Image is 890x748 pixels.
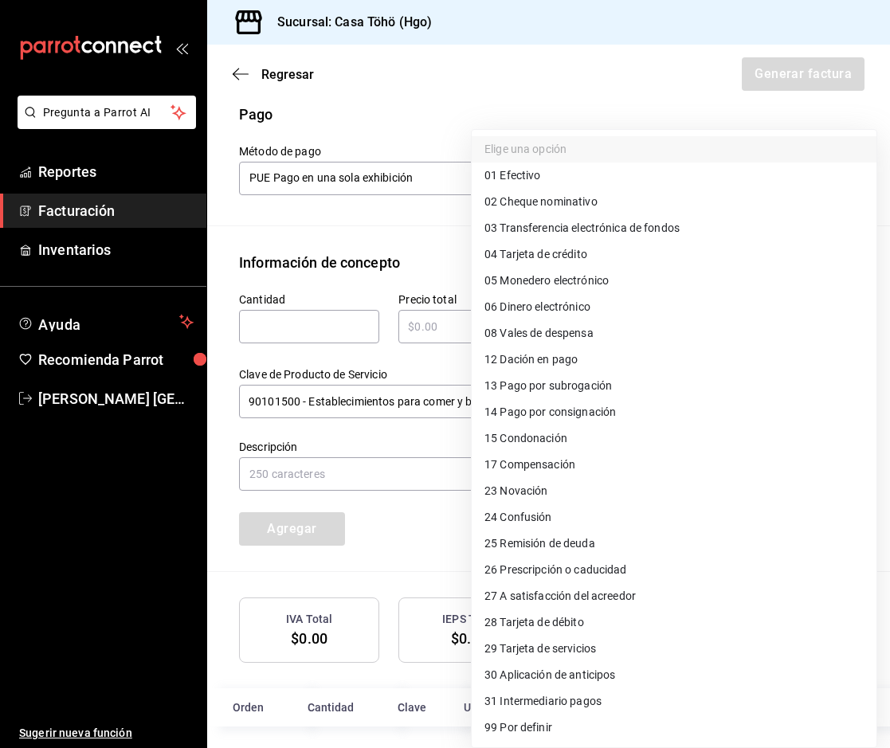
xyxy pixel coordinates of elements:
span: 15 Condonación [484,430,567,447]
span: 29 Tarjeta de servicios [484,640,596,657]
span: 27 A satisfacción del acreedor [484,588,636,605]
span: 12 Dación en pago [484,351,578,368]
span: 01 Efectivo [484,167,540,184]
span: 24 Confusión [484,509,552,526]
span: 02 Cheque nominativo [484,194,598,210]
span: 08 Vales de despensa [484,325,594,342]
span: 23 Novación [484,483,547,499]
span: 13 Pago por subrogación [484,378,612,394]
span: 31 Intermediario pagos [484,693,602,710]
span: 14 Pago por consignación [484,404,616,421]
span: 99 Por definir [484,719,552,736]
span: 25 Remisión de deuda [484,535,595,552]
span: 28 Tarjeta de débito [484,614,584,631]
span: 17 Compensación [484,456,575,473]
span: 26 Prescripción o caducidad [484,562,627,578]
span: 05 Monedero electrónico [484,272,609,289]
span: 30 Aplicación de anticipos [484,667,615,683]
span: 06 Dinero electrónico [484,299,590,315]
span: 04 Tarjeta de crédito [484,246,587,263]
span: 03 Transferencia electrónica de fondos [484,220,680,237]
